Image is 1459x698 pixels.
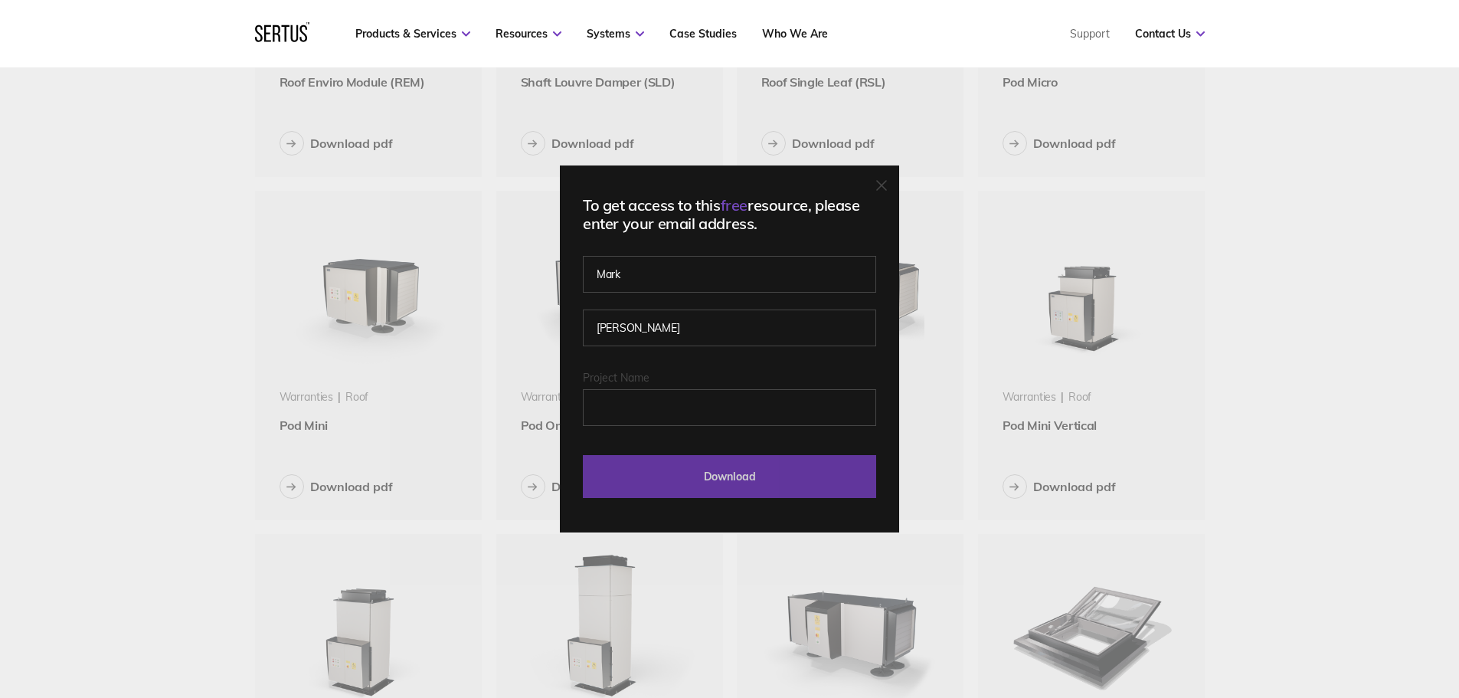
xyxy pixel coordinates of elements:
[583,256,876,293] input: First name*
[355,27,470,41] a: Products & Services
[721,195,747,215] span: free
[762,27,828,41] a: Who We Are
[587,27,644,41] a: Systems
[583,310,876,346] input: Last name*
[1183,520,1459,698] iframe: Chat Widget
[1070,27,1110,41] a: Support
[669,27,737,41] a: Case Studies
[583,196,876,233] div: To get access to this resource, please enter your email address.
[496,27,561,41] a: Resources
[583,371,649,385] span: Project Name
[583,455,876,498] input: Download
[1135,27,1205,41] a: Contact Us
